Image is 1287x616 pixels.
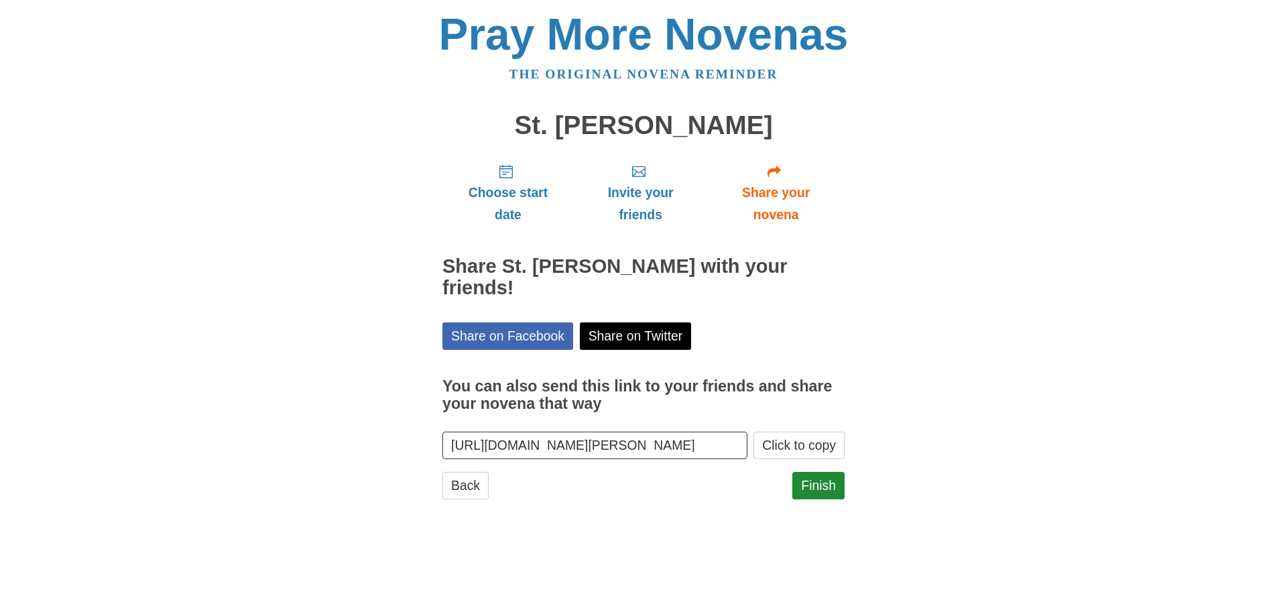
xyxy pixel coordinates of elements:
[442,153,574,233] a: Choose start date
[439,9,849,59] a: Pray More Novenas
[442,472,489,499] a: Back
[509,67,778,81] a: The original novena reminder
[442,322,573,350] a: Share on Facebook
[587,182,694,226] span: Invite your friends
[442,378,845,412] h3: You can also send this link to your friends and share your novena that way
[574,153,707,233] a: Invite your friends
[456,182,560,226] span: Choose start date
[442,111,845,140] h1: St. [PERSON_NAME]
[792,472,845,499] a: Finish
[721,182,831,226] span: Share your novena
[580,322,692,350] a: Share on Twitter
[707,153,845,233] a: Share your novena
[442,256,845,299] h2: Share St. [PERSON_NAME] with your friends!
[753,432,845,459] button: Click to copy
